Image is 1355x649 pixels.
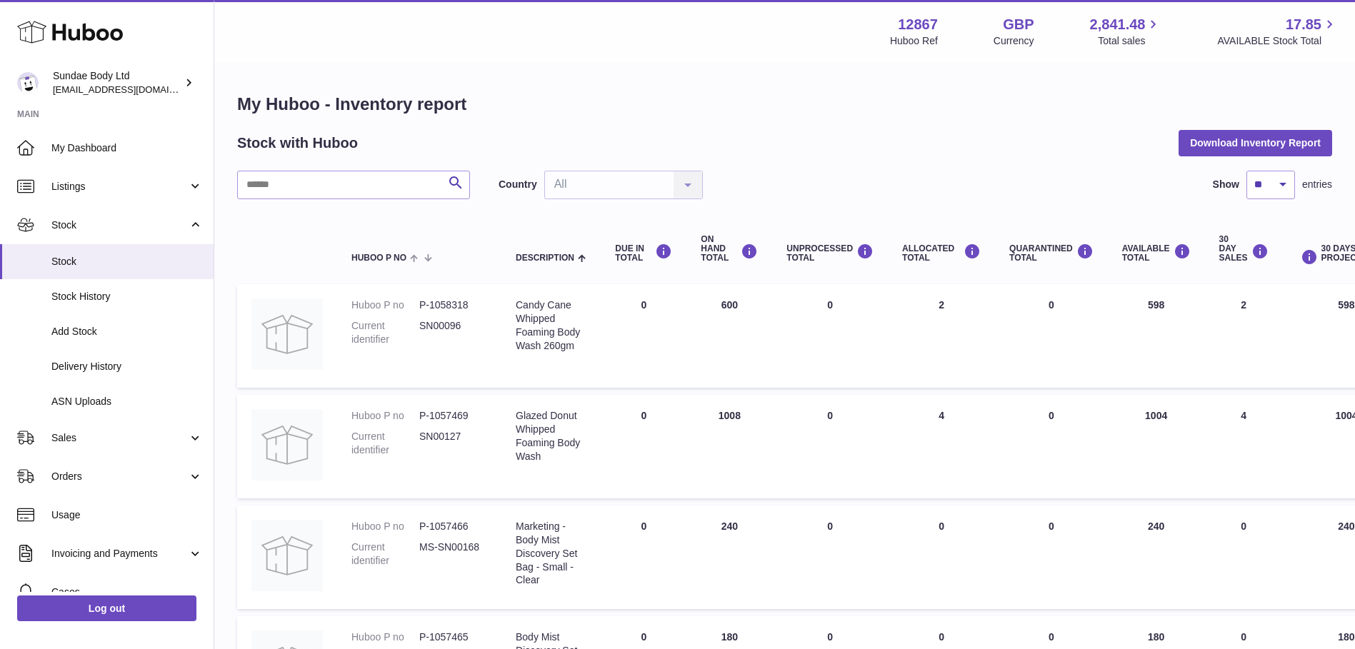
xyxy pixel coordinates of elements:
dd: P-1057465 [419,630,487,644]
td: 0 [601,505,686,609]
img: product image [251,409,323,481]
span: Delivery History [51,360,203,373]
td: 240 [1108,505,1205,609]
dd: SN00096 [419,319,487,346]
td: 0 [1205,505,1283,609]
dt: Current identifier [351,319,419,346]
button: Download Inventory Report [1179,130,1332,156]
span: Sales [51,431,188,445]
span: AVAILABLE Stock Total [1217,34,1338,48]
label: Show [1213,178,1239,191]
span: Usage [51,508,203,522]
dd: MS-SN00168 [419,540,487,568]
span: Description [516,253,574,263]
label: Country [499,178,537,191]
div: Sundae Body Ltd [53,69,181,96]
div: Candy Cane Whipped Foaming Body Wash 260gm [516,298,586,353]
div: UNPROCESSED Total [786,243,874,263]
span: 2,841.48 [1090,15,1146,34]
td: 0 [772,395,888,498]
span: Orders [51,470,188,483]
td: 600 [686,284,772,388]
dt: Huboo P no [351,298,419,312]
div: Glazed Donut Whipped Foaming Body Wash [516,409,586,463]
h1: My Huboo - Inventory report [237,93,1332,116]
div: QUARANTINED Total [1009,243,1094,263]
span: Stock [51,255,203,268]
td: 598 [1108,284,1205,388]
td: 240 [686,505,772,609]
div: Huboo Ref [890,34,938,48]
td: 1004 [1108,395,1205,498]
dd: P-1058318 [419,298,487,312]
h2: Stock with Huboo [237,134,358,153]
span: Total sales [1098,34,1161,48]
span: ASN Uploads [51,395,203,408]
strong: GBP [1003,15,1034,34]
td: 0 [601,284,686,388]
span: Stock History [51,290,203,303]
span: My Dashboard [51,141,203,155]
div: Marketing - Body Mist Discovery Set Bag - Small - Clear [516,520,586,587]
div: 30 DAY SALES [1219,235,1269,263]
span: 0 [1049,520,1054,532]
dt: Huboo P no [351,409,419,423]
span: 0 [1049,631,1054,643]
dd: P-1057469 [419,409,487,423]
div: ON HAND Total [701,235,758,263]
span: [EMAIL_ADDRESS][DOMAIN_NAME] [53,84,210,95]
td: 0 [772,505,888,609]
td: 2 [888,284,995,388]
dd: SN00127 [419,430,487,457]
td: 1008 [686,395,772,498]
span: Huboo P no [351,253,406,263]
div: Currency [994,34,1034,48]
td: 0 [888,505,995,609]
span: Listings [51,180,188,193]
span: entries [1302,178,1332,191]
dt: Current identifier [351,540,419,568]
dt: Current identifier [351,430,419,457]
div: AVAILABLE Total [1122,243,1191,263]
dd: P-1057466 [419,520,487,533]
img: product image [251,298,323,370]
img: internalAdmin-12867@internal.huboo.com [17,72,39,94]
td: 0 [772,284,888,388]
span: Add Stock [51,325,203,338]
dt: Huboo P no [351,520,419,533]
span: 0 [1049,410,1054,421]
strong: 12867 [898,15,938,34]
a: Log out [17,595,196,621]
a: 2,841.48 Total sales [1090,15,1162,48]
span: Invoicing and Payments [51,547,188,560]
td: 0 [601,395,686,498]
img: product image [251,520,323,591]
span: 17.85 [1286,15,1321,34]
div: ALLOCATED Total [902,243,981,263]
span: Cases [51,585,203,599]
td: 4 [888,395,995,498]
div: DUE IN TOTAL [615,243,672,263]
td: 4 [1205,395,1283,498]
a: 17.85 AVAILABLE Stock Total [1217,15,1338,48]
span: 0 [1049,299,1054,311]
td: 2 [1205,284,1283,388]
dt: Huboo P no [351,630,419,644]
span: Stock [51,218,188,232]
